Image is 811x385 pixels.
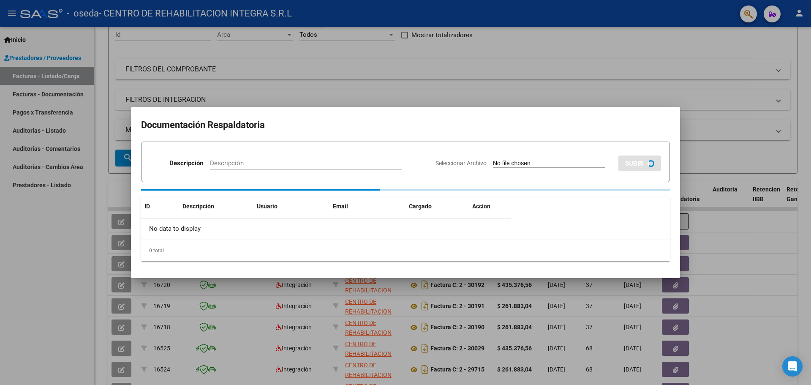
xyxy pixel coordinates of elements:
p: Descripción [169,158,203,168]
div: Open Intercom Messenger [782,356,803,377]
span: SUBIR [625,160,643,167]
datatable-header-cell: Accion [469,197,511,216]
span: Usuario [257,203,278,210]
datatable-header-cell: ID [141,197,179,216]
span: Email [333,203,348,210]
span: Seleccionar Archivo [435,160,487,167]
datatable-header-cell: Descripción [179,197,253,216]
h2: Documentación Respaldatoria [141,117,670,133]
datatable-header-cell: Usuario [253,197,329,216]
datatable-header-cell: Cargado [405,197,469,216]
datatable-header-cell: Email [329,197,405,216]
div: No data to display [141,218,511,240]
span: ID [144,203,150,210]
div: 0 total [141,240,670,261]
button: SUBIR [618,156,661,171]
span: Descripción [182,203,214,210]
span: Cargado [409,203,432,210]
span: Accion [472,203,490,210]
